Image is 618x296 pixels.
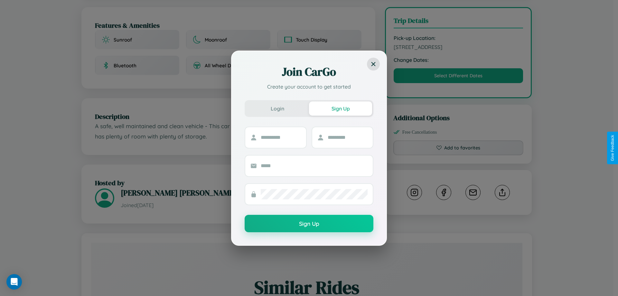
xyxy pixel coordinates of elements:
div: Open Intercom Messenger [6,274,22,290]
h2: Join CarGo [245,64,373,80]
button: Sign Up [245,215,373,232]
button: Sign Up [309,101,372,116]
div: Give Feedback [610,135,615,161]
button: Login [246,101,309,116]
p: Create your account to get started [245,83,373,91]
